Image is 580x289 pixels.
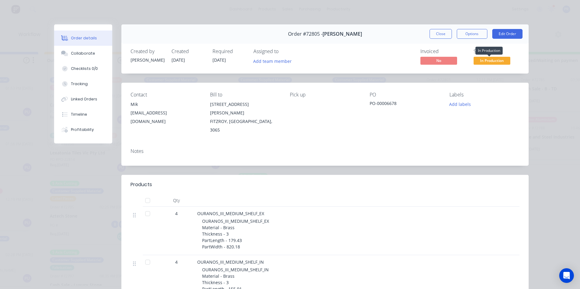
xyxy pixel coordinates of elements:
[54,31,112,46] button: Order details
[212,49,246,54] div: Required
[210,117,280,134] div: FITZROY, [GEOGRAPHIC_DATA], 3065
[197,259,264,265] span: OURANOS_III_MEDIUM_SHELF_IN
[253,49,315,54] div: Assigned to
[370,100,440,109] div: PO-00006678
[370,92,440,98] div: PO
[71,127,94,132] div: Profitability
[71,81,88,87] div: Tracking
[210,100,280,117] div: [STREET_ADDRESS][PERSON_NAME]
[420,49,466,54] div: Invoiced
[54,122,112,137] button: Profitability
[131,92,201,98] div: Contact
[71,51,95,56] div: Collaborate
[175,210,178,217] span: 4
[212,57,226,63] span: [DATE]
[54,61,112,76] button: Checklists 0/0
[175,259,178,265] span: 4
[71,35,97,41] div: Order details
[131,57,164,63] div: [PERSON_NAME]
[474,57,510,64] span: In Production
[559,268,574,283] div: Open Intercom Messenger
[457,29,487,39] button: Options
[288,31,323,37] span: Order #72805 -
[197,211,264,216] span: OURANOS_III_MEDIUM_SHELF_EX
[202,218,269,250] span: OURANOS_III_MEDIUM_SHELF_EX Material - Brass Thickness - 3 PartLength - 179.43 PartWidth - 820.18
[54,92,112,107] button: Linked Orders
[158,194,195,207] div: Qty
[323,31,362,37] span: [PERSON_NAME]
[71,112,87,117] div: Timeline
[250,57,295,65] button: Add team member
[54,76,112,92] button: Tracking
[54,107,112,122] button: Timeline
[210,100,280,134] div: [STREET_ADDRESS][PERSON_NAME]FITZROY, [GEOGRAPHIC_DATA], 3065
[131,100,201,126] div: Mik[EMAIL_ADDRESS][DOMAIN_NAME]
[420,57,457,64] span: No
[131,109,201,126] div: [EMAIL_ADDRESS][DOMAIN_NAME]
[446,100,474,108] button: Add labels
[172,49,205,54] div: Created
[290,92,360,98] div: Pick up
[172,57,185,63] span: [DATE]
[131,181,152,188] div: Products
[253,57,295,65] button: Add team member
[71,96,97,102] div: Linked Orders
[475,47,503,55] div: In Production
[474,57,510,66] button: In Production
[54,46,112,61] button: Collaborate
[210,92,280,98] div: Bill to
[71,66,98,71] div: Checklists 0/0
[131,49,164,54] div: Created by
[131,148,519,154] div: Notes
[131,100,201,109] div: Mik
[492,29,523,39] button: Edit Order
[474,49,519,54] div: Status
[430,29,452,39] button: Close
[449,92,519,98] div: Labels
